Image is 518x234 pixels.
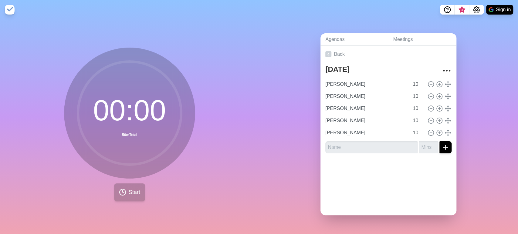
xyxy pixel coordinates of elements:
img: timeblocks logo [5,5,15,15]
input: Name [323,127,409,139]
button: Sign in [486,5,513,15]
input: Mins [410,90,425,102]
input: Mins [410,127,425,139]
input: Name [323,115,409,127]
span: Start [129,188,140,196]
input: Name [323,78,409,90]
button: More [441,65,453,77]
span: 3 [459,8,464,12]
a: Back [320,46,456,63]
button: Settings [469,5,484,15]
input: Mins [419,141,438,153]
button: What’s new [455,5,469,15]
input: Name [323,90,409,102]
input: Mins [410,115,425,127]
a: Agendas [320,33,388,46]
input: Name [323,102,409,115]
input: Mins [410,102,425,115]
img: google logo [489,7,493,12]
button: Help [440,5,455,15]
a: Meetings [388,33,456,46]
input: Name [325,141,418,153]
button: Start [114,183,145,201]
input: Mins [410,78,425,90]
